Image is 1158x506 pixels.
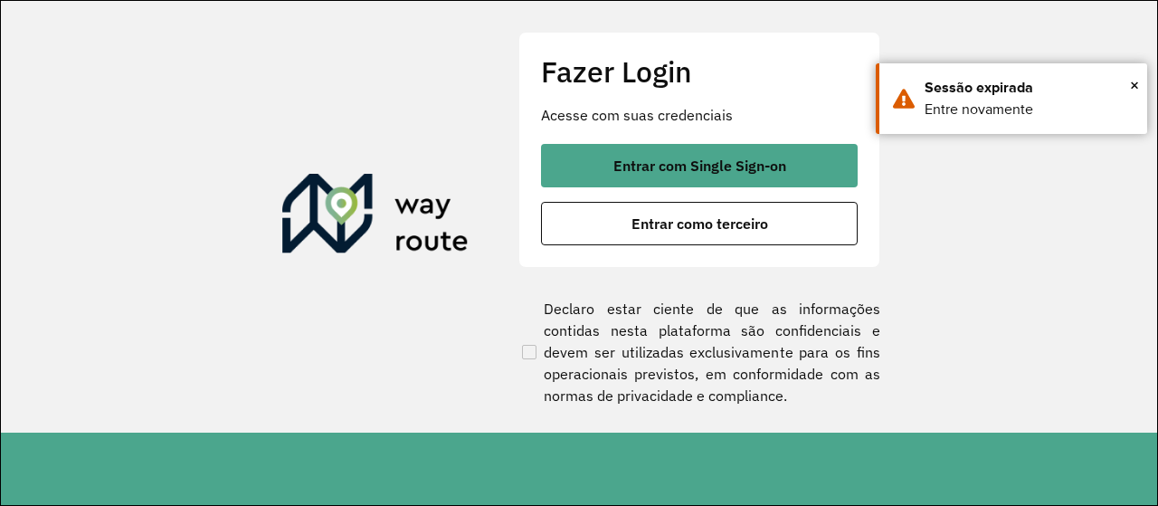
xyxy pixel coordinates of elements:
p: Acesse com suas credenciais [541,104,858,126]
span: Entrar como terceiro [631,216,768,231]
div: Entre novamente [925,99,1134,120]
button: button [541,202,858,245]
div: Sessão expirada [925,77,1134,99]
img: Roteirizador AmbevTech [282,174,469,261]
span: × [1130,72,1139,99]
h2: Fazer Login [541,54,858,89]
label: Declaro estar ciente de que as informações contidas nesta plataforma são confidenciais e devem se... [518,298,880,406]
button: button [541,144,858,187]
button: Close [1130,72,1139,99]
span: Entrar com Single Sign-on [613,158,786,173]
